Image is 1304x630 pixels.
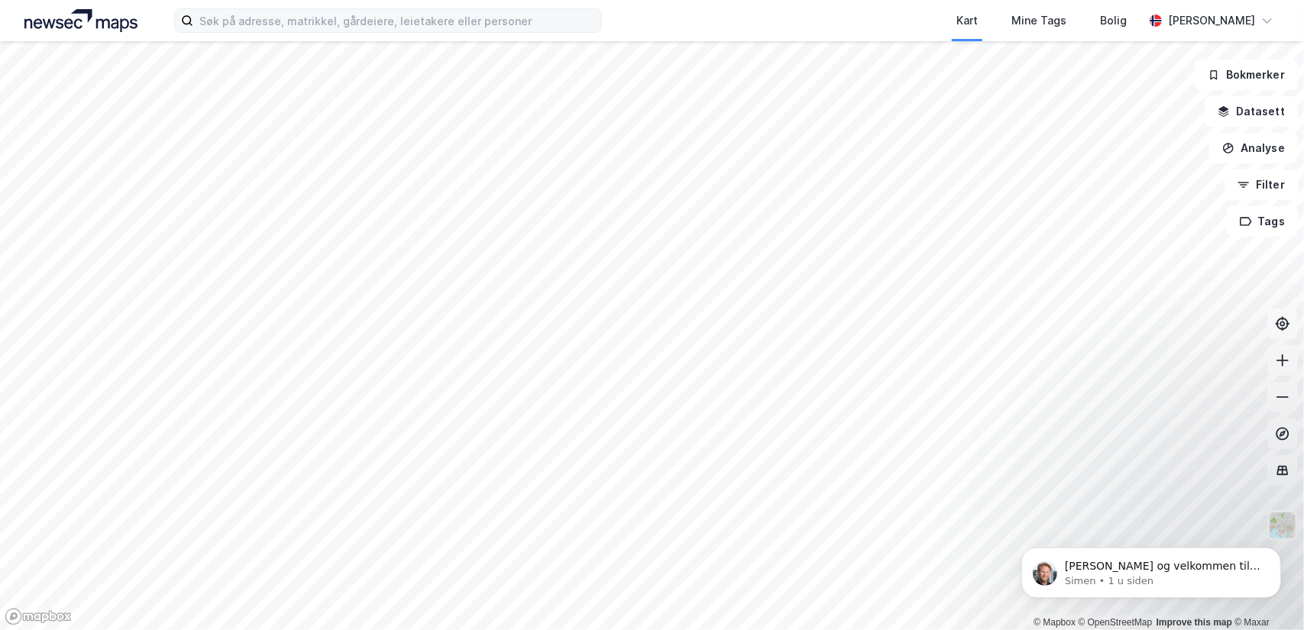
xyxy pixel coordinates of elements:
a: Mapbox [1034,617,1076,628]
div: Bolig [1100,11,1127,30]
button: Bokmerker [1195,60,1298,90]
a: OpenStreetMap [1079,617,1153,628]
div: Kart [956,11,978,30]
div: [PERSON_NAME] [1168,11,1255,30]
button: Datasett [1205,96,1298,127]
a: Improve this map [1157,617,1232,628]
iframe: Intercom notifications melding [998,515,1304,622]
button: Filter [1225,170,1298,200]
button: Tags [1227,206,1298,237]
input: Søk på adresse, matrikkel, gårdeiere, leietakere eller personer [193,9,601,32]
img: Z [1268,511,1297,540]
div: Mine Tags [1011,11,1066,30]
button: Analyse [1209,133,1298,163]
img: logo.a4113a55bc3d86da70a041830d287a7e.svg [24,9,138,32]
a: Mapbox homepage [5,608,72,625]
